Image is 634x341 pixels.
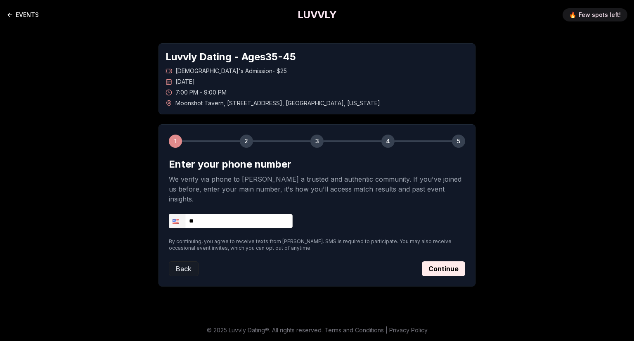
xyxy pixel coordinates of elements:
div: 2 [240,135,253,148]
div: United States: + 1 [169,214,185,228]
div: 1 [169,135,182,148]
p: We verify via phone to [PERSON_NAME] a trusted and authentic community. If you've joined us befor... [169,174,465,204]
div: 3 [310,135,324,148]
div: 4 [381,135,395,148]
span: 7:00 PM - 9:00 PM [175,88,227,97]
span: [DEMOGRAPHIC_DATA]'s Admission - $25 [175,67,287,75]
span: 🔥 [569,11,576,19]
span: Few spots left! [579,11,621,19]
a: Terms and Conditions [324,327,384,334]
span: [DATE] [175,78,195,86]
h2: Enter your phone number [169,158,465,171]
a: Back to events [7,7,39,23]
button: Continue [422,261,465,276]
p: By continuing, you agree to receive texts from [PERSON_NAME]. SMS is required to participate. You... [169,238,465,251]
span: | [386,327,388,334]
div: 5 [452,135,465,148]
button: Back [169,261,199,276]
span: Moonshot Tavern , [STREET_ADDRESS] , [GEOGRAPHIC_DATA] , [US_STATE] [175,99,380,107]
h1: Luvvly Dating - Ages 35 - 45 [166,50,468,64]
a: Privacy Policy [389,327,428,334]
a: LUVVLY [298,8,336,21]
